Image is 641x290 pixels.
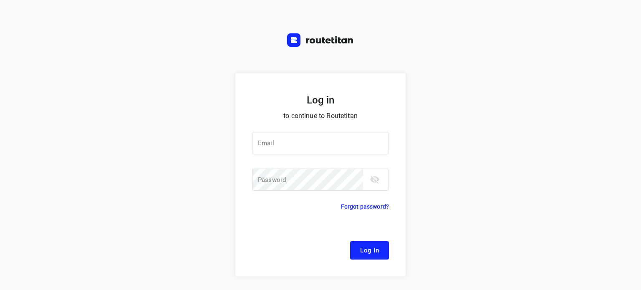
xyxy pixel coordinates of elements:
[287,33,354,47] img: Routetitan
[350,241,389,260] button: Log In
[252,93,389,107] h5: Log in
[252,110,389,122] p: to continue to Routetitan
[366,171,383,188] button: toggle password visibility
[360,245,379,256] span: Log In
[341,202,389,212] p: Forgot password?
